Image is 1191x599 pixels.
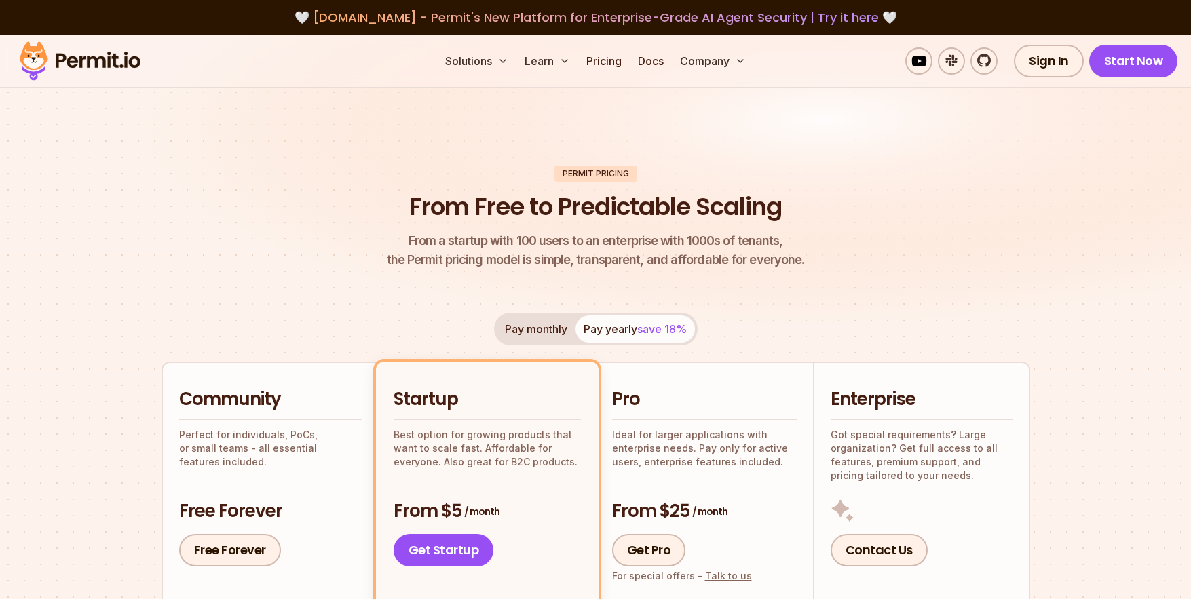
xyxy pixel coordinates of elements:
a: Pricing [581,47,627,75]
a: Free Forever [179,534,281,566]
h2: Community [179,387,362,412]
div: For special offers - [612,569,752,583]
button: Pay monthly [497,315,575,343]
h2: Enterprise [831,387,1013,412]
h3: From $5 [394,499,581,524]
a: Contact Us [831,534,928,566]
img: Permit logo [14,38,147,84]
h2: Startup [394,387,581,412]
button: Company [675,47,751,75]
p: Perfect for individuals, PoCs, or small teams - all essential features included. [179,428,362,469]
h1: From Free to Predictable Scaling [409,190,782,224]
h3: Free Forever [179,499,362,524]
span: / month [464,505,499,518]
a: Get Pro [612,534,686,566]
span: From a startup with 100 users to an enterprise with 1000s of tenants, [387,231,805,250]
a: Sign In [1014,45,1084,77]
a: Try it here [818,9,879,26]
h3: From $25 [612,499,797,524]
p: Got special requirements? Large organization? Get full access to all features, premium support, a... [831,428,1013,482]
button: Learn [519,47,575,75]
a: Docs [632,47,669,75]
h2: Pro [612,387,797,412]
a: Get Startup [394,534,494,566]
p: the Permit pricing model is simple, transparent, and affordable for everyone. [387,231,805,269]
div: Permit Pricing [554,166,637,182]
div: 🤍 🤍 [33,8,1158,27]
button: Solutions [440,47,514,75]
span: [DOMAIN_NAME] - Permit's New Platform for Enterprise-Grade AI Agent Security | [313,9,879,26]
p: Best option for growing products that want to scale fast. Affordable for everyone. Also great for... [394,428,581,469]
a: Talk to us [705,570,752,581]
span: / month [692,505,727,518]
a: Start Now [1089,45,1178,77]
p: Ideal for larger applications with enterprise needs. Pay only for active users, enterprise featur... [612,428,797,469]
